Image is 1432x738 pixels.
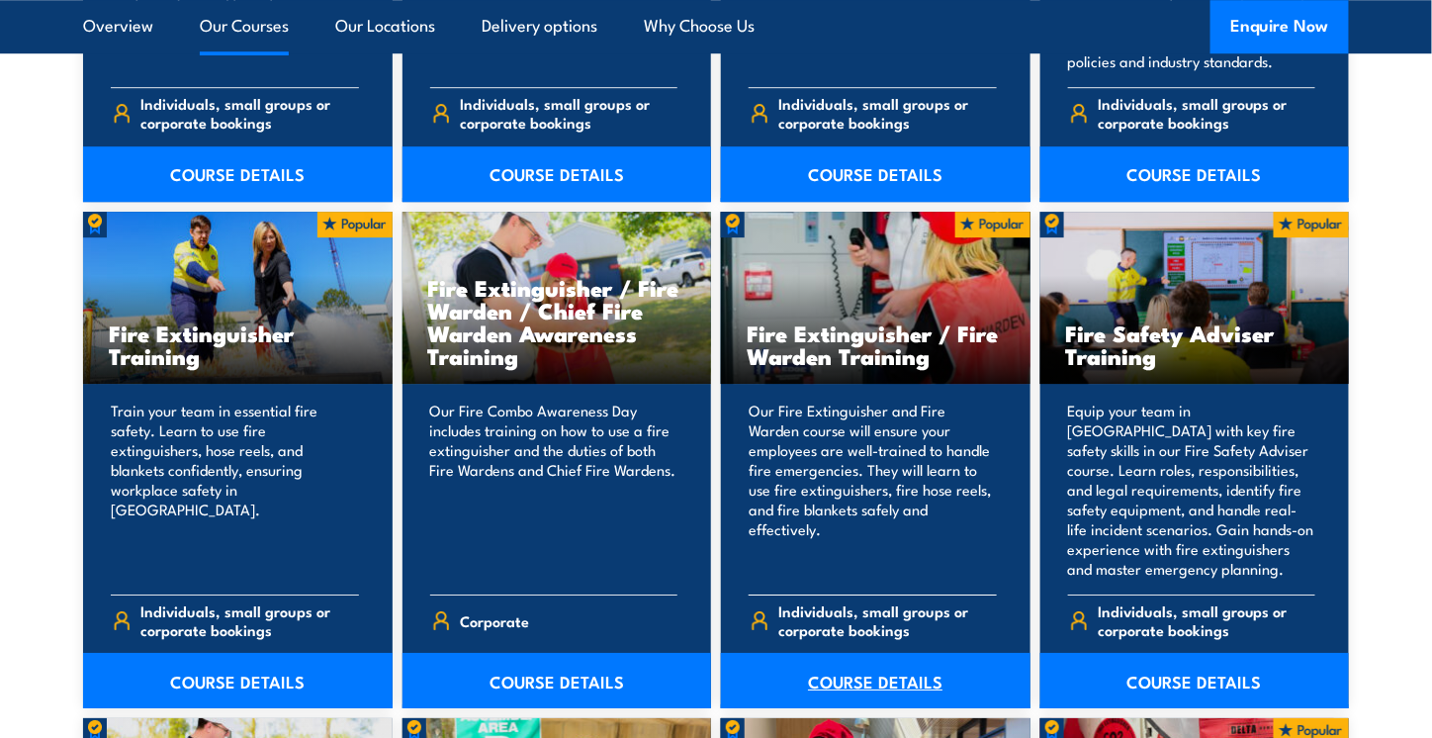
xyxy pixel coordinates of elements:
[1040,146,1350,202] a: COURSE DETAILS
[83,146,393,202] a: COURSE DETAILS
[1098,601,1315,639] span: Individuals, small groups or corporate bookings
[779,601,997,639] span: Individuals, small groups or corporate bookings
[1066,322,1324,367] h3: Fire Safety Adviser Training
[403,653,712,708] a: COURSE DETAILS
[749,401,997,579] p: Our Fire Extinguisher and Fire Warden course will ensure your employees are well-trained to handl...
[428,276,686,367] h3: Fire Extinguisher / Fire Warden / Chief Fire Warden Awareness Training
[430,401,678,579] p: Our Fire Combo Awareness Day includes training on how to use a fire extinguisher and the duties o...
[1068,401,1316,579] p: Equip your team in [GEOGRAPHIC_DATA] with key fire safety skills in our Fire Safety Adviser cours...
[747,322,1005,367] h3: Fire Extinguisher / Fire Warden Training
[779,94,997,132] span: Individuals, small groups or corporate bookings
[460,605,529,636] span: Corporate
[721,146,1030,202] a: COURSE DETAILS
[111,401,359,579] p: Train your team in essential fire safety. Learn to use fire extinguishers, hose reels, and blanke...
[83,653,393,708] a: COURSE DETAILS
[141,94,359,132] span: Individuals, small groups or corporate bookings
[1040,653,1350,708] a: COURSE DETAILS
[460,94,677,132] span: Individuals, small groups or corporate bookings
[141,601,359,639] span: Individuals, small groups or corporate bookings
[1098,94,1315,132] span: Individuals, small groups or corporate bookings
[109,322,367,367] h3: Fire Extinguisher Training
[403,146,712,202] a: COURSE DETAILS
[721,653,1030,708] a: COURSE DETAILS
